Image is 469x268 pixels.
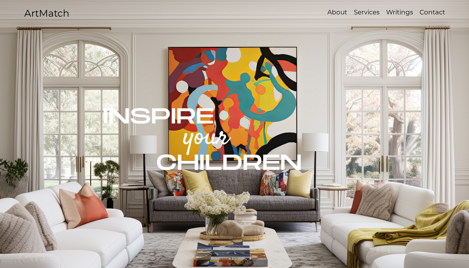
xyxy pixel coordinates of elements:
[24,7,69,19] a: ArtMatch
[303,8,448,17] nav: Site
[416,8,448,17] a: Contact
[350,8,383,17] a: Services
[351,8,383,17] p: Services
[324,8,350,17] a: About
[383,8,416,17] a: Writings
